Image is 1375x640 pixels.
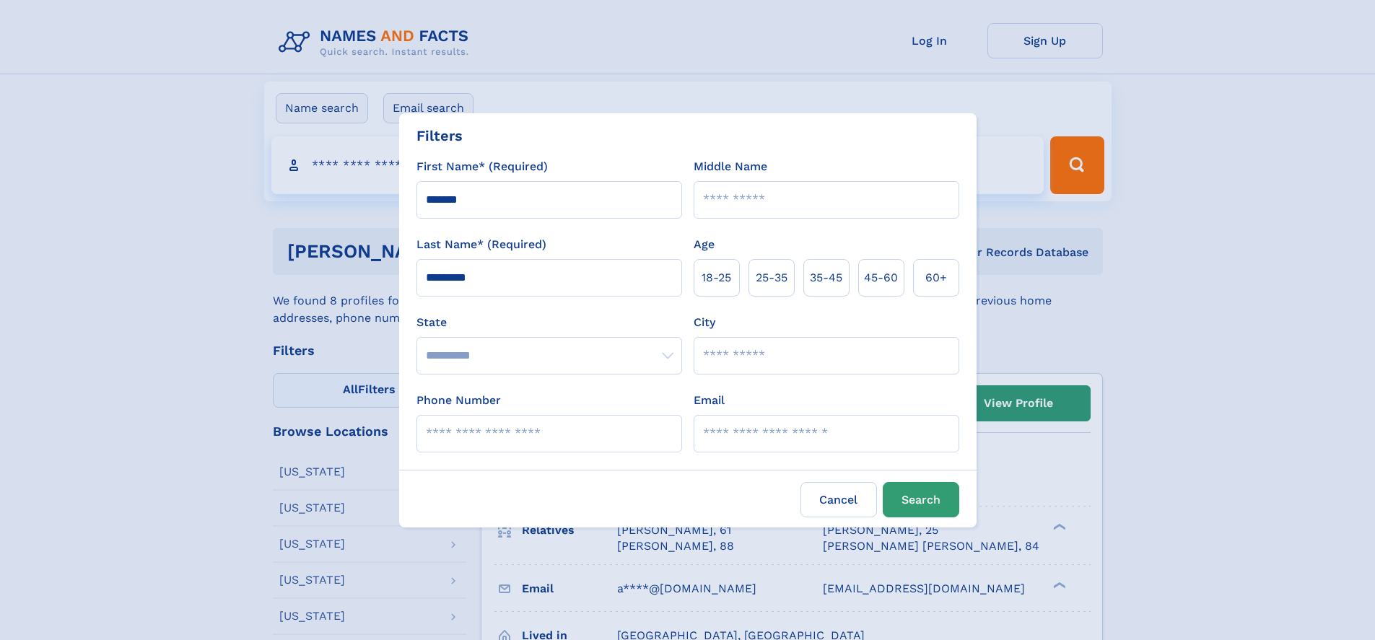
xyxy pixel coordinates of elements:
div: Filters [416,125,463,146]
label: First Name* (Required) [416,158,548,175]
label: State [416,314,682,331]
label: Email [694,392,725,409]
label: City [694,314,715,331]
span: 18‑25 [702,269,731,286]
span: 25‑35 [756,269,787,286]
button: Search [883,482,959,517]
label: Cancel [800,482,877,517]
label: Middle Name [694,158,767,175]
label: Age [694,236,715,253]
span: 60+ [925,269,947,286]
span: 35‑45 [810,269,842,286]
label: Phone Number [416,392,501,409]
span: 45‑60 [864,269,898,286]
label: Last Name* (Required) [416,236,546,253]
